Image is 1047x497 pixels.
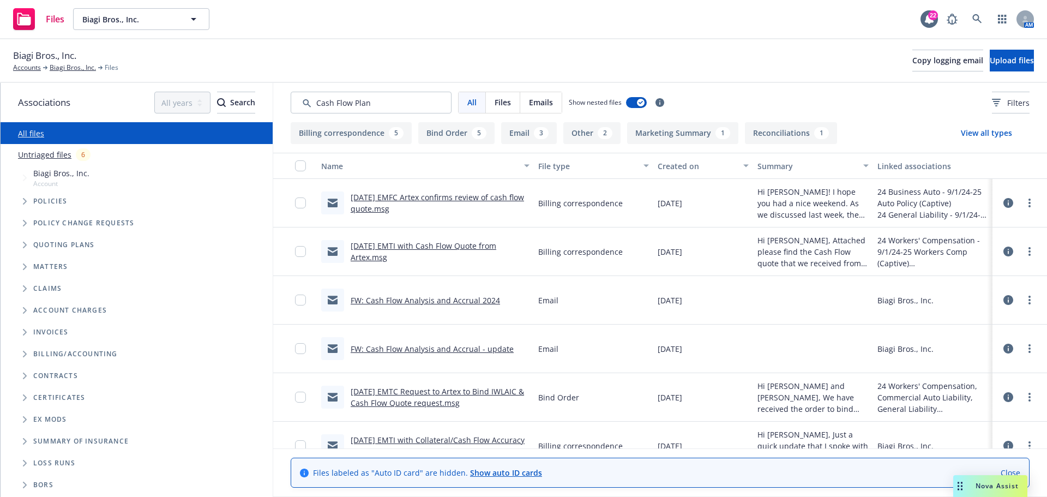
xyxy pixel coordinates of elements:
a: more [1023,245,1036,258]
span: [DATE] [658,392,682,403]
span: [DATE] [658,440,682,452]
a: more [1023,196,1036,209]
div: 1 [715,127,730,139]
a: Close [1001,467,1020,478]
div: 2 [598,127,612,139]
div: Drag to move [953,475,967,497]
div: Tree Example [1,165,273,343]
span: Email [538,295,558,306]
div: Folder Tree Example [1,343,273,496]
input: Select all [295,160,306,171]
span: Filters [1007,97,1030,109]
span: Copy logging email [912,55,983,65]
div: 5 [472,127,486,139]
a: Search [966,8,988,30]
a: [DATE] EMTC Request to Artex to Bind IWLAIC & Cash Flow Quote request.msg [351,386,524,408]
span: Hi [PERSON_NAME], Just a quick update that I spoke with Artex [DATE], and they confirmed you shou... [757,429,868,463]
span: Loss Runs [33,460,75,466]
span: Policies [33,198,68,205]
a: more [1023,294,1036,307]
span: Quoting plans [33,242,95,248]
span: Account [33,179,89,188]
button: Billing correspondence [291,122,412,144]
div: 6 [76,148,91,161]
button: Summary [753,153,872,179]
span: Show nested files [569,98,622,107]
span: Biagi Bros., Inc. [13,49,76,63]
span: Biagi Bros., Inc. [33,167,89,179]
a: Files [9,4,69,34]
input: Toggle Row Selected [295,246,306,257]
input: Search by keyword... [291,92,452,113]
div: Biagi Bros., Inc. [877,343,934,355]
span: Billing correspondence [538,440,623,452]
span: BORs [33,482,53,488]
button: Filters [992,92,1030,113]
span: Account charges [33,307,107,314]
a: [DATE] EMTI with Cash Flow Quote from Artex.msg [351,241,496,262]
a: Switch app [991,8,1013,30]
span: Nova Assist [976,481,1019,490]
div: 5 [389,127,404,139]
span: Hi [PERSON_NAME]! I hope you had a nice weekend. As we discussed last week, the cash flow securit... [757,186,868,220]
a: Untriaged files [18,149,71,160]
div: 24 General Liability - 9/1/24-25 GL Policy (Captive) [877,209,988,220]
span: Summary of insurance [33,438,129,445]
div: Name [321,160,518,172]
span: Invoices [33,329,69,336]
button: Nova Assist [953,475,1027,497]
span: Upload files [990,55,1034,65]
button: Upload files [990,50,1034,71]
span: Email [538,343,558,355]
span: Matters [33,264,68,270]
button: Other [563,122,621,144]
button: Created on [653,153,753,179]
button: SearchSearch [217,92,255,113]
span: Billing/Accounting [33,351,118,357]
button: File type [534,153,653,179]
button: View all types [943,122,1030,144]
span: Ex Mods [33,416,67,423]
svg: Search [217,98,226,107]
input: Toggle Row Selected [295,343,306,354]
span: Hi [PERSON_NAME], Attached please find the Cash Flow quote that we received from Artex. I’ve chec... [757,235,868,269]
div: Biagi Bros., Inc. [877,295,934,306]
div: File type [538,160,637,172]
span: [DATE] [658,295,682,306]
input: Toggle Row Selected [295,440,306,451]
div: Search [217,92,255,113]
div: Summary [757,160,856,172]
a: FW: Cash Flow Analysis and Accrual 2024 [351,295,500,306]
div: 22 [928,10,938,20]
input: Toggle Row Selected [295,197,306,208]
button: Marketing Summary [627,122,738,144]
span: [DATE] [658,343,682,355]
button: Biagi Bros., Inc. [73,8,209,30]
div: 3 [534,127,549,139]
span: All [467,97,477,108]
div: 24 Workers' Compensation - 9/1/24-25 Workers Comp (Captive) [877,235,988,269]
button: Copy logging email [912,50,983,71]
span: Billing correspondence [538,246,623,258]
a: [DATE] EMFC Artex confirms review of cash flow quote.msg [351,192,524,214]
span: Files [46,15,64,23]
span: [DATE] [658,246,682,258]
input: Toggle Row Selected [295,392,306,403]
span: Policy change requests [33,220,134,226]
span: Biagi Bros., Inc. [82,14,177,25]
a: [DATE] EMTI with Collateral/Cash Flow Accuracy update.msg [351,435,525,457]
span: Certificates [33,394,85,401]
div: Biagi Bros., Inc. [877,440,934,452]
button: Bind Order [418,122,495,144]
span: Claims [33,285,62,292]
a: more [1023,342,1036,355]
a: more [1023,391,1036,404]
input: Toggle Row Selected [295,295,306,306]
a: more [1023,439,1036,452]
a: Show auto ID cards [470,468,542,478]
div: Linked associations [877,160,988,172]
button: Email [501,122,557,144]
a: Biagi Bros., Inc. [50,63,96,73]
span: [DATE] [658,197,682,209]
span: Billing correspondence [538,197,623,209]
